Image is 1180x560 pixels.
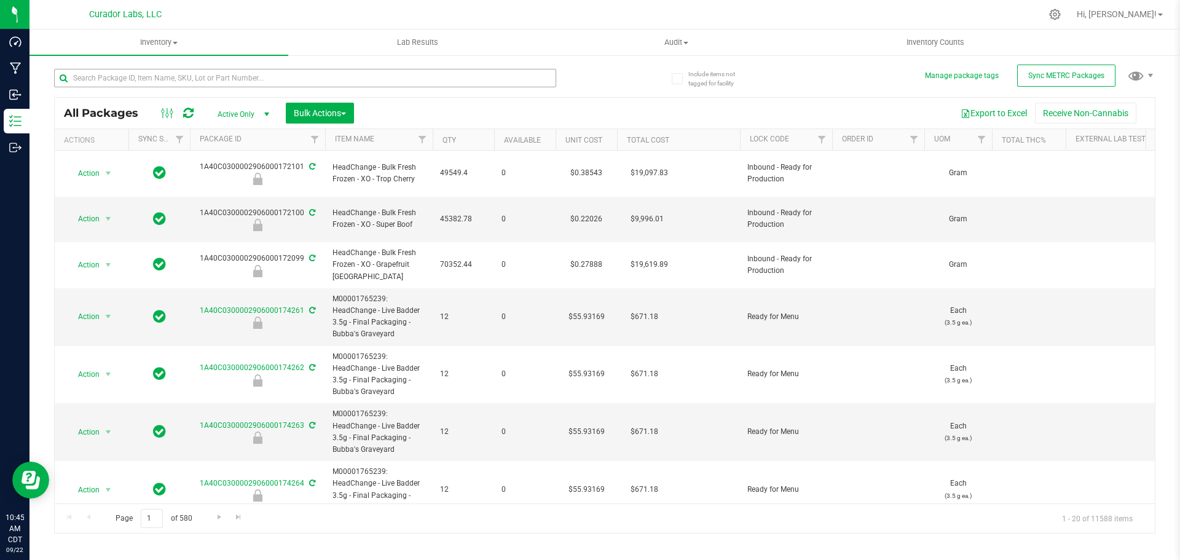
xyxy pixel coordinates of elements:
span: Sync from Compliance System [307,306,315,315]
div: Ready for Menu [188,432,327,444]
span: Action [67,308,100,325]
span: $671.18 [624,481,664,499]
p: 09/22 [6,545,24,554]
input: 1 [141,509,163,528]
span: Action [67,256,100,274]
span: 12 [440,426,487,438]
div: Ready for Menu [188,374,327,387]
div: 1A40C0300002906000172100 [188,207,327,231]
a: Lock Code [750,135,789,143]
span: 45382.78 [440,213,487,225]
a: Available [504,136,541,144]
button: Sync METRC Packages [1017,65,1115,87]
span: Action [67,165,100,182]
span: M00001765239: HeadChange - Live Badder 3.5g - Final Packaging - Bubba's Graveyard [332,351,425,398]
div: Inbound - Ready for Production [188,173,327,185]
span: 70352.44 [440,259,487,270]
div: Manage settings [1047,9,1063,20]
p: (3.5 g ea.) [932,317,985,328]
a: Go to the last page [230,509,248,526]
span: Action [67,424,100,441]
inline-svg: Inventory [9,115,22,127]
span: HeadChange - Bulk Fresh Frozen - XO - Grapefruit [GEOGRAPHIC_DATA] [332,247,425,283]
span: Inbound - Ready for Production [747,162,825,185]
span: Action [67,481,100,499]
span: Sync from Compliance System [307,254,315,262]
td: $55.93169 [556,346,617,404]
span: Ready for Menu [747,426,825,438]
span: Inbound - Ready for Production [747,253,825,277]
span: Inventory [29,37,288,48]
a: External Lab Test Result [1076,135,1172,143]
button: Receive Non-Cannabis [1035,103,1136,124]
button: Export to Excel [953,103,1035,124]
a: 1A40C0300002906000174262 [200,363,304,372]
a: Package ID [200,135,242,143]
span: 49549.4 [440,167,487,179]
span: 0 [502,368,548,380]
p: (3.5 g ea.) [932,432,985,444]
a: Filter [170,129,190,150]
input: Search Package ID, Item Name, SKU, Lot or Part Number... [54,69,556,87]
span: 0 [502,213,548,225]
a: Lab Results [288,30,547,55]
span: In Sync [153,423,166,440]
span: Action [67,366,100,383]
a: Order Id [842,135,873,143]
span: Include items not tagged for facility [688,69,750,88]
div: Ready for Menu [188,317,327,329]
a: Go to the next page [210,509,228,526]
div: Ready for Menu [188,489,327,502]
td: $55.93169 [556,461,617,519]
span: Inventory Counts [890,37,981,48]
a: 1A40C0300002906000174261 [200,306,304,315]
span: select [101,366,116,383]
span: Each [932,305,985,328]
div: Inbound - Ready for Production [188,219,327,231]
span: 12 [440,311,487,323]
td: $0.27888 [556,242,617,288]
a: Inventory [29,30,288,55]
span: select [101,308,116,325]
span: In Sync [153,256,166,273]
span: Gram [932,167,985,179]
span: select [101,256,116,274]
span: Gram [932,213,985,225]
span: $19,097.83 [624,164,674,182]
a: Sync Status [138,135,186,143]
span: $9,996.01 [624,210,670,228]
span: Sync from Compliance System [307,162,315,171]
td: $55.93169 [556,288,617,346]
a: Unit Cost [565,136,602,144]
inline-svg: Outbound [9,141,22,154]
span: Each [932,363,985,386]
span: select [101,481,116,499]
a: Inventory Counts [806,30,1065,55]
span: $671.18 [624,308,664,326]
span: Each [932,420,985,444]
span: 0 [502,484,548,495]
span: 12 [440,484,487,495]
a: Filter [972,129,992,150]
span: Ready for Menu [747,368,825,380]
inline-svg: Inbound [9,89,22,101]
span: Curador Labs, LLC [89,9,162,20]
a: Filter [412,129,433,150]
span: Lab Results [380,37,455,48]
span: Page of 580 [105,509,202,528]
span: Hi, [PERSON_NAME]! [1077,9,1157,19]
span: select [101,424,116,441]
span: 0 [502,167,548,179]
span: 0 [502,426,548,438]
a: Total Cost [627,136,669,144]
div: 1A40C0300002906000172101 [188,161,327,185]
button: Manage package tags [925,71,999,81]
span: 1 - 20 of 11588 items [1052,509,1143,527]
a: Qty [442,136,456,144]
td: $0.22026 [556,197,617,243]
inline-svg: Dashboard [9,36,22,48]
td: $55.93169 [556,403,617,461]
div: Inbound - Ready for Production [188,265,327,277]
span: 0 [502,311,548,323]
p: 10:45 AM CDT [6,512,24,545]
